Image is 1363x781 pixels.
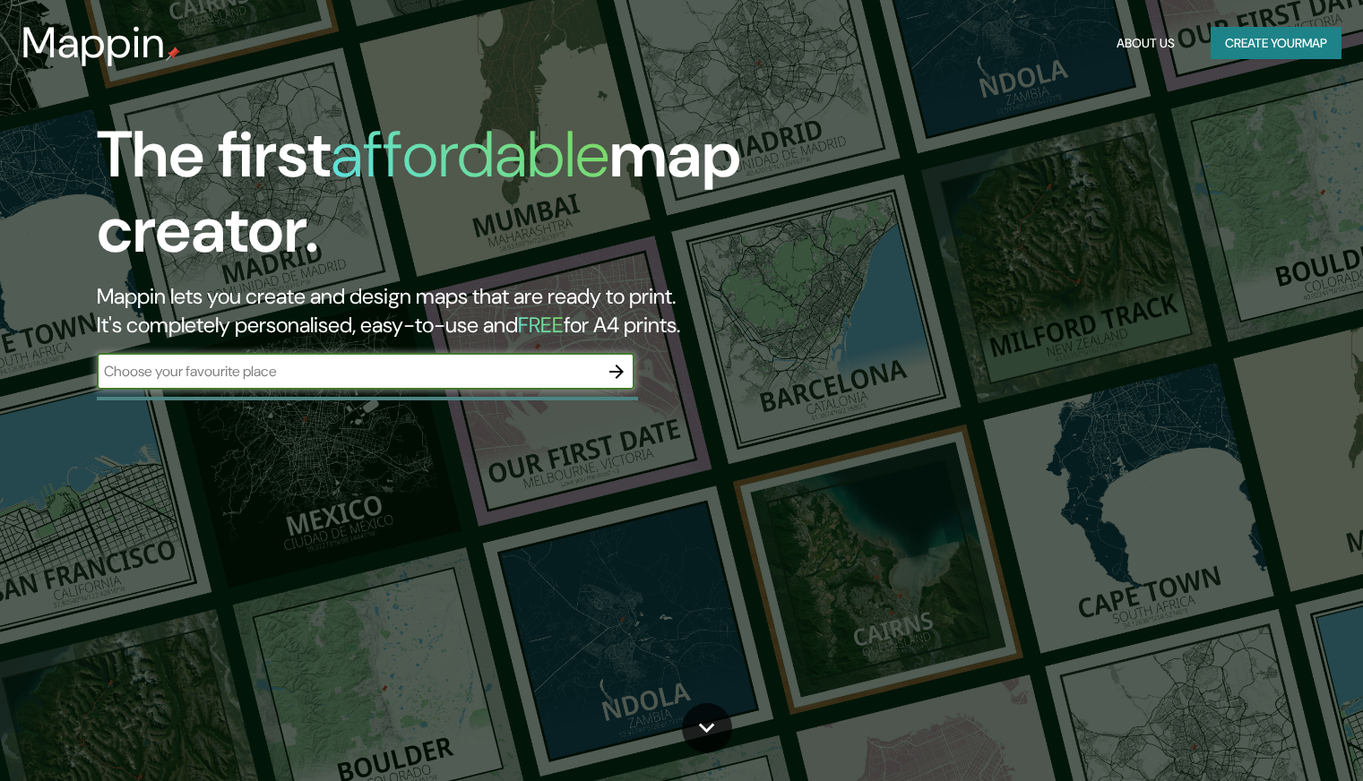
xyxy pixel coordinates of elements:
h5: FREE [518,311,564,339]
button: About Us [1109,27,1182,60]
h3: Mappin [22,18,166,68]
h2: Mappin lets you create and design maps that are ready to print. It's completely personalised, eas... [97,282,779,339]
h1: affordable [331,113,609,196]
h1: The first map creator. [97,117,779,282]
input: Choose your favourite place [97,361,599,382]
button: Create yourmap [1211,27,1341,60]
img: mappin-pin [166,47,180,61]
